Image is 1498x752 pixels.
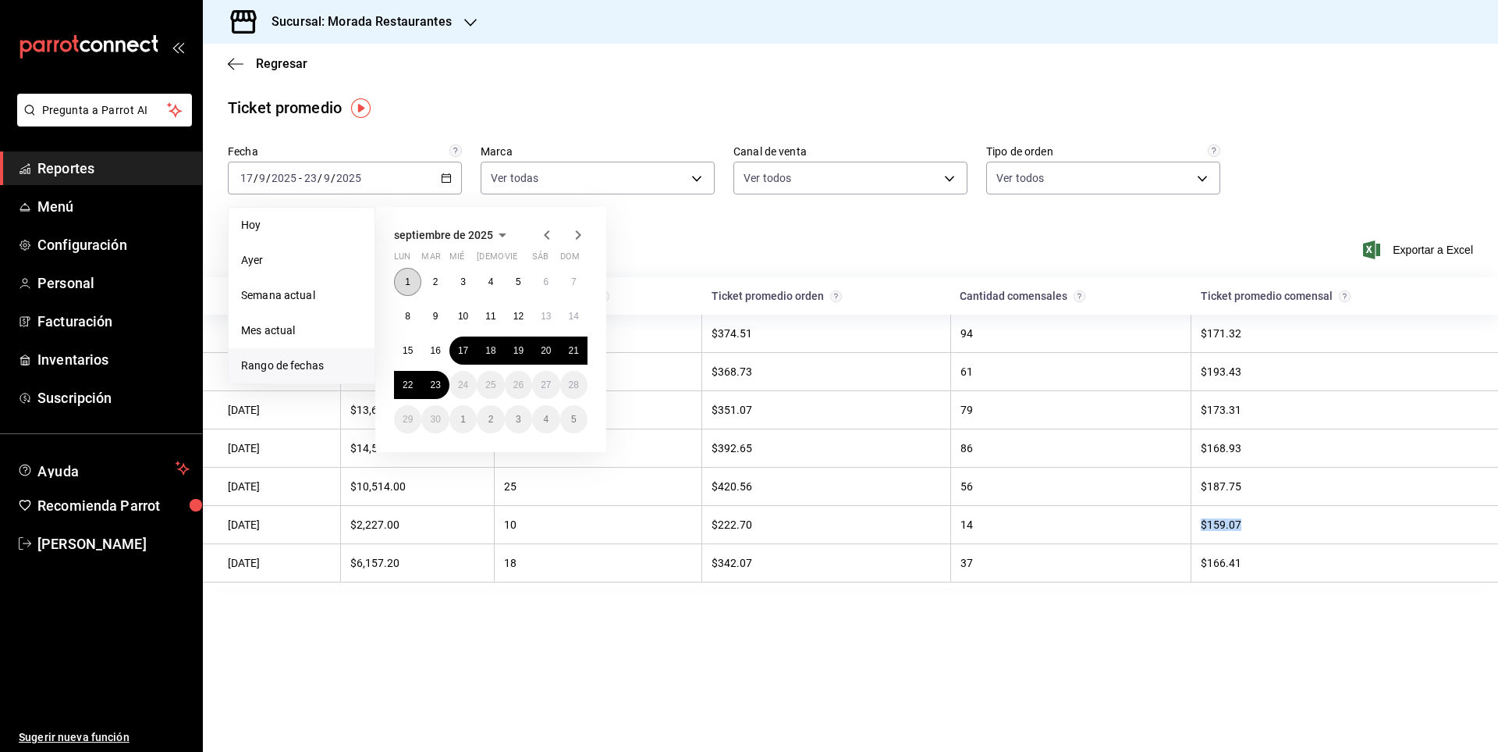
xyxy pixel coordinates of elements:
[430,414,440,425] abbr: 30 de septiembre de 2025
[702,506,950,544] td: $222.70
[1366,241,1473,259] button: Exportar a Excel
[335,172,362,184] input: ----
[950,353,1191,391] td: 61
[960,290,1181,302] div: Cantidad comensales
[460,276,466,287] abbr: 3 de septiembre de 2025
[299,172,302,184] span: -
[560,302,587,330] button: 14 de septiembre de 2025
[950,544,1191,583] td: 37
[37,158,190,179] span: Reportes
[259,12,452,31] h3: Sucursal: Morada Restaurantes
[449,302,477,330] button: 10 de septiembre de 2025
[1074,290,1085,302] svg: Comensales atendidos en el día.
[491,170,538,186] span: Ver todas
[254,172,258,184] span: /
[241,323,362,339] span: Mes actual
[421,268,449,296] button: 2 de septiembre de 2025
[494,506,702,544] td: 10
[405,276,410,287] abbr: 1 de septiembre de 2025
[477,251,569,268] abbr: jueves
[1191,353,1498,391] td: $193.43
[477,405,504,433] button: 2 de octubre de 2025
[449,268,477,296] button: 3 de septiembre de 2025
[477,302,504,330] button: 11 de septiembre de 2025
[560,405,587,433] button: 5 de octubre de 2025
[42,102,168,119] span: Pregunta a Parrot AI
[203,544,341,583] td: [DATE]
[505,337,532,365] button: 19 de septiembre de 2025
[394,337,421,365] button: 15 de septiembre de 2025
[950,468,1191,506] td: 56
[37,196,190,217] span: Menú
[505,371,532,399] button: 26 de septiembre de 2025
[477,337,504,365] button: 18 de septiembre de 2025
[1339,290,1351,302] svg: Venta total / Cantidad de comensales.
[702,315,950,353] td: $374.51
[37,533,190,554] span: [PERSON_NAME]
[543,276,548,287] abbr: 6 de septiembre de 2025
[513,380,524,390] abbr: 26 de septiembre de 2025
[394,268,421,296] button: 1 de septiembre de 2025
[505,405,532,433] button: 3 de octubre de 2025
[541,345,551,356] abbr: 20 de septiembre de 2025
[1191,391,1498,429] td: $173.31
[1201,290,1473,302] div: Ticket promedio comensal
[460,414,466,425] abbr: 1 de octubre de 2025
[485,345,495,356] abbr: 18 de septiembre de 2025
[532,337,559,365] button: 20 de septiembre de 2025
[37,234,190,255] span: Configuración
[421,337,449,365] button: 16 de septiembre de 2025
[228,96,342,119] div: Ticket promedio
[341,391,495,429] td: $13,691.60
[458,345,468,356] abbr: 17 de septiembre de 2025
[304,172,318,184] input: --
[203,353,341,391] td: [DATE]
[532,302,559,330] button: 13 de septiembre de 2025
[341,429,495,468] td: $14,528.00
[477,268,504,296] button: 4 de septiembre de 2025
[403,345,413,356] abbr: 15 de septiembre de 2025
[405,311,410,322] abbr: 8 de septiembre de 2025
[403,380,413,390] abbr: 22 de septiembre de 2025
[1191,506,1498,544] td: $159.07
[203,429,341,468] td: [DATE]
[702,391,950,429] td: $351.07
[569,345,579,356] abbr: 21 de septiembre de 2025
[449,371,477,399] button: 24 de septiembre de 2025
[203,391,341,429] td: [DATE]
[494,544,702,583] td: 18
[258,172,266,184] input: --
[228,56,307,71] button: Regresar
[430,380,440,390] abbr: 23 de septiembre de 2025
[449,144,462,157] svg: Información delimitada a máximo 62 días.
[256,56,307,71] span: Regresar
[560,268,587,296] button: 7 de septiembre de 2025
[1191,468,1498,506] td: $187.75
[477,371,504,399] button: 25 de septiembre de 2025
[241,287,362,304] span: Semana actual
[485,380,495,390] abbr: 25 de septiembre de 2025
[541,380,551,390] abbr: 27 de septiembre de 2025
[421,405,449,433] button: 30 de septiembre de 2025
[323,172,331,184] input: --
[394,251,410,268] abbr: lunes
[702,429,950,468] td: $392.65
[485,311,495,322] abbr: 11 de septiembre de 2025
[421,371,449,399] button: 23 de septiembre de 2025
[702,353,950,391] td: $368.73
[516,414,521,425] abbr: 3 de octubre de 2025
[341,468,495,506] td: $10,514.00
[394,405,421,433] button: 29 de septiembre de 2025
[571,414,577,425] abbr: 5 de octubre de 2025
[541,311,551,322] abbr: 13 de septiembre de 2025
[1191,315,1498,353] td: $171.32
[37,459,169,478] span: Ayuda
[532,268,559,296] button: 6 de septiembre de 2025
[1191,429,1498,468] td: $168.93
[532,405,559,433] button: 4 de octubre de 2025
[733,146,967,157] label: Canal de venta
[516,276,521,287] abbr: 5 de septiembre de 2025
[37,387,190,408] span: Suscripción
[449,405,477,433] button: 1 de octubre de 2025
[569,311,579,322] abbr: 14 de septiembre de 2025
